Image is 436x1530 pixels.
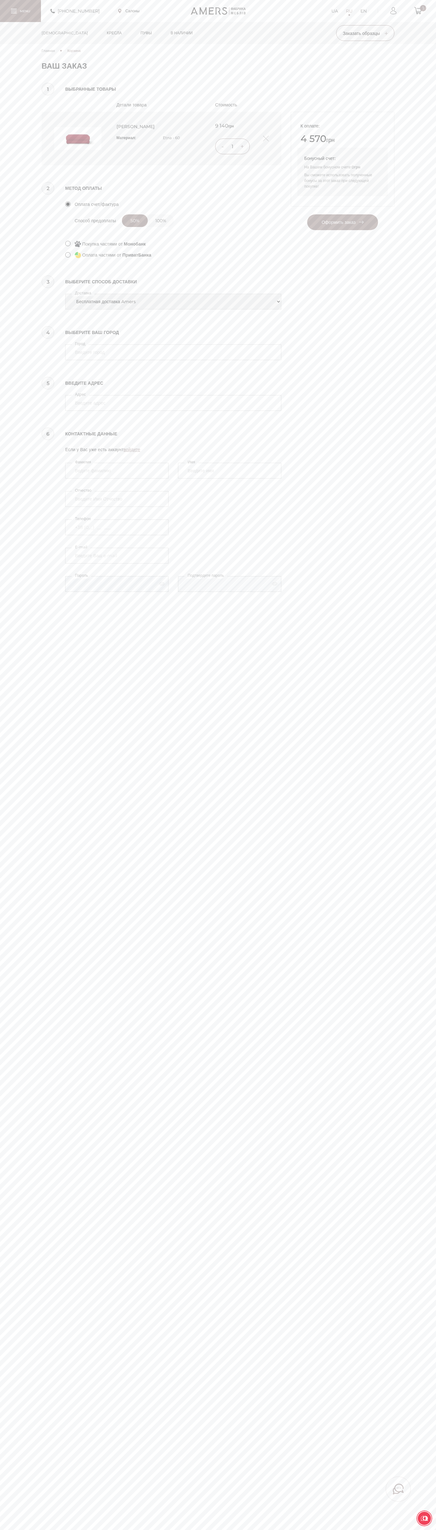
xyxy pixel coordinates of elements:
[136,22,157,44] a: Пуфы
[82,240,123,248] span: Покупка частями от
[331,7,338,15] a: UA
[123,447,140,452] a: войдите
[75,201,119,208] span: Оплата счет/фактура
[65,548,169,564] input: Введите Ваш e-mail
[301,133,326,144] span: 4 570
[72,572,91,579] label: Пароль
[238,142,247,151] button: +
[50,7,100,15] a: [PHONE_NUMBER]
[65,184,281,192] span: Метод оплаты
[72,391,89,398] label: Адрес
[301,133,385,144] span: грн
[336,25,394,41] button: Заказать образцы
[163,135,180,140] span: Etna - 60
[117,123,200,130] p: [PERSON_NAME]
[42,377,54,389] span: 5
[65,344,281,360] input: Введите город
[124,240,146,248] span: Монобанк
[185,459,198,465] label: Имя
[322,219,364,225] span: Оформить заказ
[185,572,227,579] label: Подтвердите пароль
[72,340,88,347] label: Город
[42,48,55,54] a: Главная
[65,278,281,286] span: Выберите способ доставки
[72,290,95,296] label: Доставка
[42,85,281,93] span: Выбранные товары
[42,83,54,95] span: 1
[117,101,200,109] span: Детали товара
[232,144,233,150] span: 1
[360,7,367,15] a: EN
[75,217,116,224] p: Способ предоплаты
[148,214,174,227] label: 100%
[166,22,198,44] a: в наличии
[65,519,169,535] input: +38 (0__) __ ___
[102,22,126,44] a: Кресла
[218,142,227,151] button: -
[37,22,93,44] a: [DEMOGRAPHIC_DATA]
[42,48,55,53] span: Главная
[72,487,95,494] label: Отчество
[65,395,281,411] input: Введите адрес
[72,515,94,522] label: Телефон
[65,430,281,438] span: Контактные данные
[301,122,385,130] p: К оплате:
[215,123,228,129] span: 9 140
[42,428,54,440] span: 6
[352,165,360,169] b: грн
[123,251,151,259] span: ПриватБанка
[65,491,169,507] input: Введите Имя Отчество
[42,275,54,288] span: 3
[215,101,269,109] span: Стоимость
[65,463,169,479] input: Ведите фамилию
[65,328,281,337] span: Выберите ваш город
[307,214,378,230] button: Оформить заказ
[304,172,381,189] p: Вы сможете использовать полученные бонусы за этот заказ при следующей покупке!
[304,155,381,162] span: Бонусный счет:
[215,123,269,129] span: грн
[117,135,136,140] span: Материал:
[65,446,281,453] p: Если у Вас уже есть аккаунт
[178,463,281,479] input: Введите имя
[420,5,426,11] span: 1
[42,326,54,339] span: 4
[72,459,94,465] label: Фамилия
[72,544,90,550] label: E-mail
[42,61,394,71] h1: Ваш заказ
[304,164,381,170] p: На Вашем бонусном счете:
[122,214,148,227] label: 50%
[343,31,388,36] span: Заказать образцы
[352,165,354,169] span: 0
[65,379,281,387] span: Введите адрес
[42,182,54,195] span: 2
[346,7,353,15] a: RU
[118,8,140,14] a: Салоны
[82,251,121,259] span: Оплата частями от
[54,123,101,154] img: 1754_m_1.jpg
